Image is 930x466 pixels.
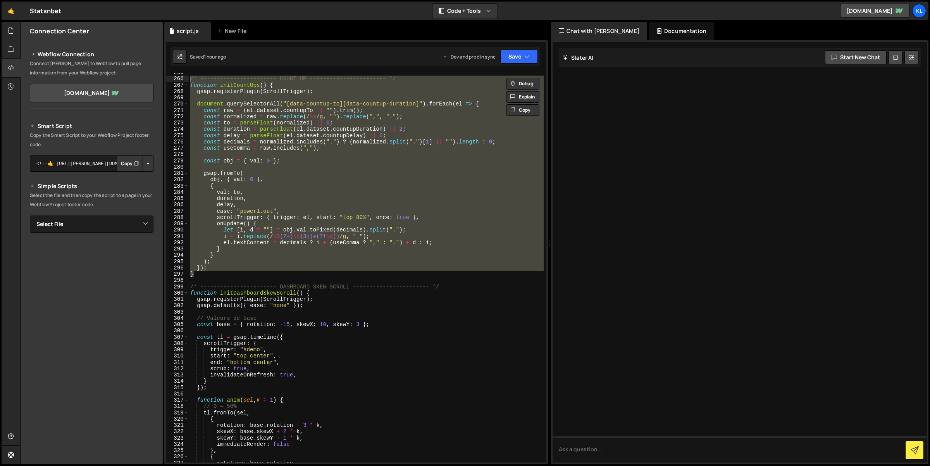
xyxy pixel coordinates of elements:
div: 287 [166,208,189,214]
div: 300 [166,290,189,296]
a: 🤙 [2,2,21,20]
div: 307 [166,334,189,340]
div: New File [217,27,250,35]
div: 322 [166,428,189,435]
div: 324 [166,441,189,447]
div: 275 [166,133,189,139]
div: 294 [166,252,189,258]
div: script.js [177,27,199,35]
h2: Slater AI [563,54,594,61]
div: 321 [166,422,189,428]
div: 302 [166,302,189,309]
div: 273 [166,120,189,126]
div: 311 [166,359,189,366]
button: Save [500,50,538,64]
div: 295 [166,259,189,265]
div: 280 [166,164,189,170]
div: 290 [166,227,189,233]
div: 314 [166,378,189,384]
div: Statsnbet [30,6,61,16]
div: Dev and prod in sync [443,54,496,60]
div: 317 [166,397,189,403]
div: 312 [166,366,189,372]
div: 306 [166,328,189,334]
div: 285 [166,195,189,202]
div: 292 [166,240,189,246]
textarea: <!--🤙 [URL][PERSON_NAME][DOMAIN_NAME]> <script>document.addEventListener("DOMContentLoaded", func... [30,155,153,172]
button: Copy [506,104,539,116]
div: Saved [190,54,226,60]
a: [DOMAIN_NAME] [840,4,910,18]
h2: Simple Scripts [30,181,153,191]
div: 288 [166,214,189,221]
div: Chat with [PERSON_NAME] [551,22,647,40]
button: Code + Tools [432,4,498,18]
div: 319 [166,410,189,416]
div: 279 [166,158,189,164]
div: 297 [166,271,189,277]
h2: Connection Center [30,27,89,35]
div: 326 [166,454,189,460]
div: 270 [166,101,189,107]
div: 310 [166,353,189,359]
div: 301 [166,296,189,302]
h2: Smart Script [30,121,153,131]
div: 296 [166,265,189,271]
div: 298 [166,277,189,283]
div: 291 [166,233,189,240]
div: 265 [166,69,189,76]
p: Connect [PERSON_NAME] to Webflow to pull page information from your Webflow project [30,59,153,78]
div: 278 [166,151,189,157]
div: 268 [166,88,189,95]
div: 308 [166,340,189,347]
p: Copy the Smart Script to your Webflow Project footer code. [30,131,153,149]
div: 281 [166,170,189,176]
div: 318 [166,403,189,409]
div: 269 [166,95,189,101]
div: 267 [166,82,189,88]
div: 305 [166,321,189,328]
button: Copy [117,155,143,172]
div: 299 [166,284,189,290]
a: [DOMAIN_NAME] [30,84,153,102]
p: Select the file and then copy the script to a page in your Webflow Project footer code. [30,191,153,209]
div: 1 hour ago [204,54,226,60]
iframe: YouTube video player [30,245,154,315]
div: 313 [166,372,189,378]
div: 316 [166,391,189,397]
div: 276 [166,139,189,145]
div: 325 [166,447,189,454]
a: Kl [912,4,926,18]
div: 266 [166,76,189,82]
h2: Webflow Connection [30,50,153,59]
div: 284 [166,189,189,195]
div: 272 [166,114,189,120]
div: 304 [166,315,189,321]
button: Start new chat [825,50,887,64]
div: 320 [166,416,189,422]
div: Documentation [649,22,714,40]
button: Debug [506,78,539,90]
div: Button group with nested dropdown [117,155,153,172]
div: 303 [166,309,189,315]
div: 277 [166,145,189,151]
div: 274 [166,126,189,132]
div: 309 [166,347,189,353]
div: 315 [166,385,189,391]
div: 289 [166,221,189,227]
div: 271 [166,107,189,114]
button: Explain [506,91,539,103]
div: 282 [166,176,189,183]
iframe: YouTube video player [30,320,154,390]
div: 293 [166,246,189,252]
div: 283 [166,183,189,189]
div: 286 [166,202,189,208]
div: 323 [166,435,189,441]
